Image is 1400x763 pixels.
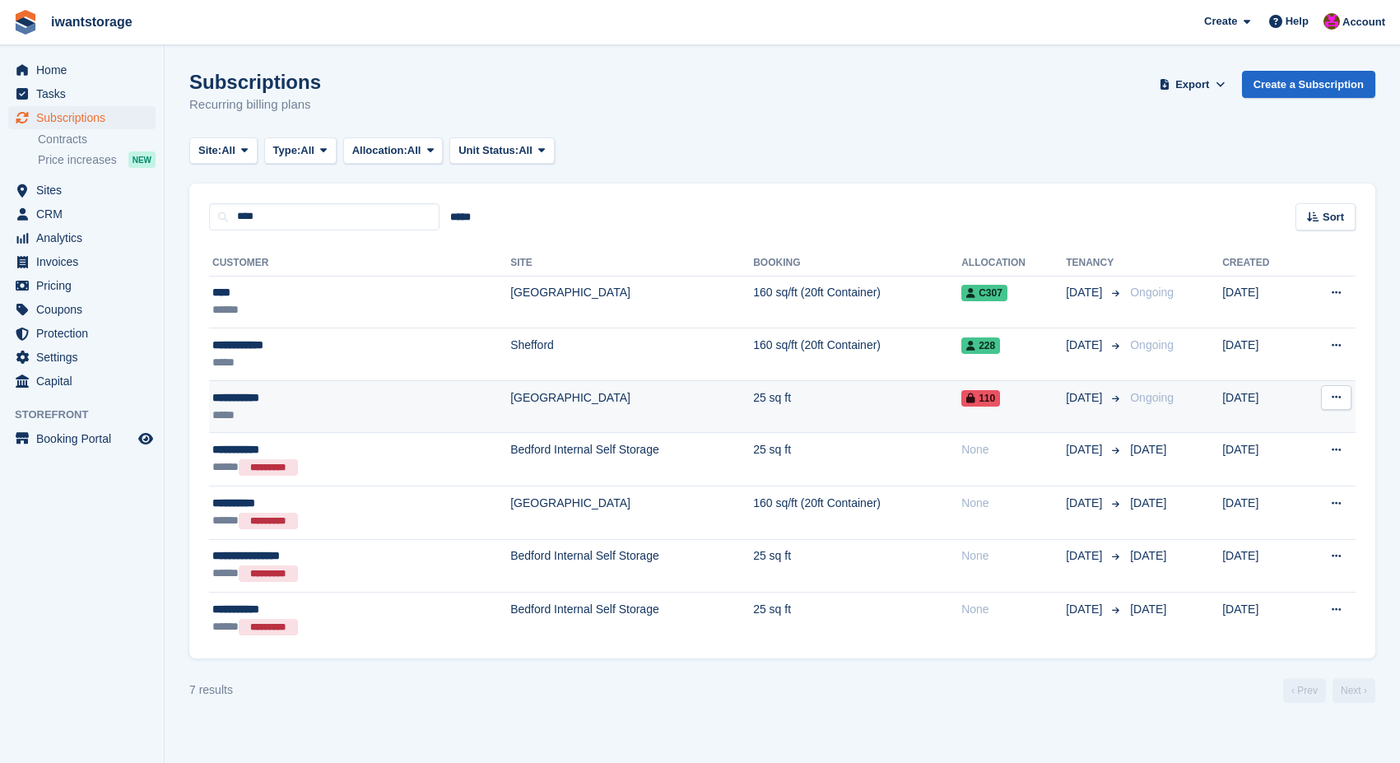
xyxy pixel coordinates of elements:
[1130,286,1174,299] span: Ongoing
[1222,433,1299,486] td: [DATE]
[510,486,753,540] td: [GEOGRAPHIC_DATA]
[1222,380,1299,433] td: [DATE]
[264,137,337,165] button: Type: All
[8,106,156,129] a: menu
[36,226,135,249] span: Analytics
[753,328,961,381] td: 160 sq/ft (20ft Container)
[407,142,421,159] span: All
[36,179,135,202] span: Sites
[36,58,135,81] span: Home
[510,433,753,486] td: Bedford Internal Self Storage
[458,142,519,159] span: Unit Status:
[8,322,156,345] a: menu
[1342,14,1385,30] span: Account
[1066,601,1105,618] span: [DATE]
[189,682,233,699] div: 7 results
[1323,13,1340,30] img: Jonathan
[510,276,753,328] td: [GEOGRAPHIC_DATA]
[36,346,135,369] span: Settings
[1222,593,1299,645] td: [DATE]
[36,274,135,297] span: Pricing
[1286,13,1309,30] span: Help
[961,390,1000,407] span: 110
[753,486,961,540] td: 160 sq/ft (20ft Container)
[36,322,135,345] span: Protection
[1066,441,1105,458] span: [DATE]
[8,58,156,81] a: menu
[961,250,1066,277] th: Allocation
[1130,602,1166,616] span: [DATE]
[961,285,1007,301] span: C307
[13,10,38,35] img: stora-icon-8386f47178a22dfd0bd8f6a31ec36ba5ce8667c1dd55bd0f319d3a0aa187defe.svg
[36,298,135,321] span: Coupons
[961,495,1066,512] div: None
[510,593,753,645] td: Bedford Internal Self Storage
[1130,496,1166,509] span: [DATE]
[1323,209,1344,226] span: Sort
[36,250,135,273] span: Invoices
[753,380,961,433] td: 25 sq ft
[8,226,156,249] a: menu
[1222,539,1299,593] td: [DATE]
[273,142,301,159] span: Type:
[1066,547,1105,565] span: [DATE]
[198,142,221,159] span: Site:
[8,274,156,297] a: menu
[38,152,117,168] span: Price increases
[1066,250,1123,277] th: Tenancy
[189,95,321,114] p: Recurring billing plans
[36,370,135,393] span: Capital
[1130,549,1166,562] span: [DATE]
[1066,284,1105,301] span: [DATE]
[8,82,156,105] a: menu
[753,276,961,328] td: 160 sq/ft (20ft Container)
[38,132,156,147] a: Contracts
[44,8,139,35] a: iwantstorage
[1283,678,1326,703] a: Previous
[1222,328,1299,381] td: [DATE]
[1130,391,1174,404] span: Ongoing
[8,298,156,321] a: menu
[36,202,135,226] span: CRM
[209,250,510,277] th: Customer
[510,250,753,277] th: Site
[189,71,321,93] h1: Subscriptions
[1242,71,1375,98] a: Create a Subscription
[510,380,753,433] td: [GEOGRAPHIC_DATA]
[36,82,135,105] span: Tasks
[510,539,753,593] td: Bedford Internal Self Storage
[1066,337,1105,354] span: [DATE]
[449,137,554,165] button: Unit Status: All
[753,593,961,645] td: 25 sq ft
[36,427,135,450] span: Booking Portal
[510,328,753,381] td: Shefford
[8,370,156,393] a: menu
[961,547,1066,565] div: None
[8,427,156,450] a: menu
[136,429,156,449] a: Preview store
[1130,338,1174,351] span: Ongoing
[961,337,1000,354] span: 228
[36,106,135,129] span: Subscriptions
[1130,443,1166,456] span: [DATE]
[38,151,156,169] a: Price increases NEW
[343,137,444,165] button: Allocation: All
[128,151,156,168] div: NEW
[8,346,156,369] a: menu
[1222,250,1299,277] th: Created
[519,142,533,159] span: All
[1066,389,1105,407] span: [DATE]
[300,142,314,159] span: All
[961,601,1066,618] div: None
[1280,678,1379,703] nav: Page
[221,142,235,159] span: All
[15,407,164,423] span: Storefront
[352,142,407,159] span: Allocation:
[753,250,961,277] th: Booking
[1156,71,1229,98] button: Export
[1222,276,1299,328] td: [DATE]
[1333,678,1375,703] a: Next
[8,202,156,226] a: menu
[753,539,961,593] td: 25 sq ft
[1175,77,1209,93] span: Export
